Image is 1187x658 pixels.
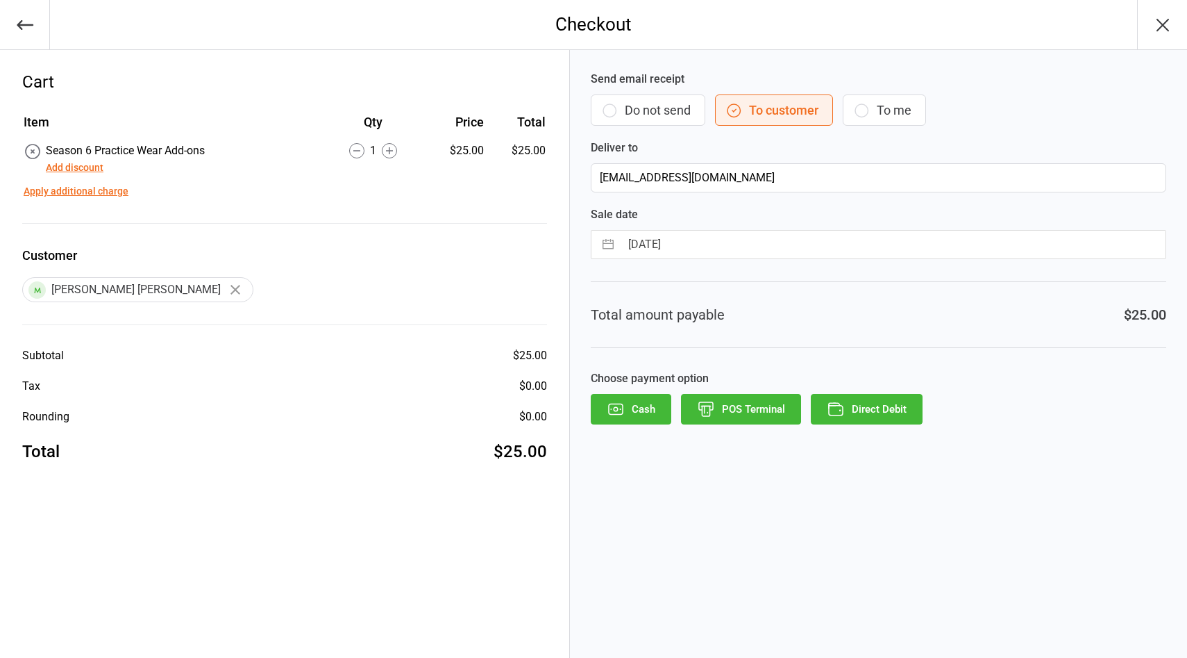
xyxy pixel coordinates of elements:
button: Apply additional charge [24,184,128,199]
div: $25.00 [426,142,484,159]
span: Season 6 Practice Wear Add-ons [46,144,205,157]
td: $25.00 [489,142,545,176]
button: Add discount [46,161,103,175]
div: [PERSON_NAME] [PERSON_NAME] [22,277,253,302]
button: To me [843,94,926,126]
label: Deliver to [591,140,1166,156]
input: Customer Email [591,163,1166,192]
th: Item [24,113,321,141]
div: Cart [22,69,547,94]
div: 1 [322,142,425,159]
label: Send email receipt [591,71,1166,88]
div: $25.00 [1124,304,1166,325]
div: Tax [22,378,40,395]
div: Subtotal [22,347,64,364]
div: $0.00 [519,409,547,425]
button: Cash [591,394,671,425]
th: Qty [322,113,425,141]
div: Price [426,113,484,131]
div: Total amount payable [591,304,725,325]
div: $0.00 [519,378,547,395]
th: Total [489,113,545,141]
div: Total [22,439,60,464]
div: $25.00 [494,439,547,464]
div: $25.00 [513,347,547,364]
button: Direct Debit [811,394,923,425]
button: POS Terminal [681,394,801,425]
label: Sale date [591,206,1166,223]
label: Choose payment option [591,370,1166,387]
label: Customer [22,246,547,265]
button: To customer [715,94,833,126]
div: Rounding [22,409,69,425]
button: Do not send [591,94,705,126]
